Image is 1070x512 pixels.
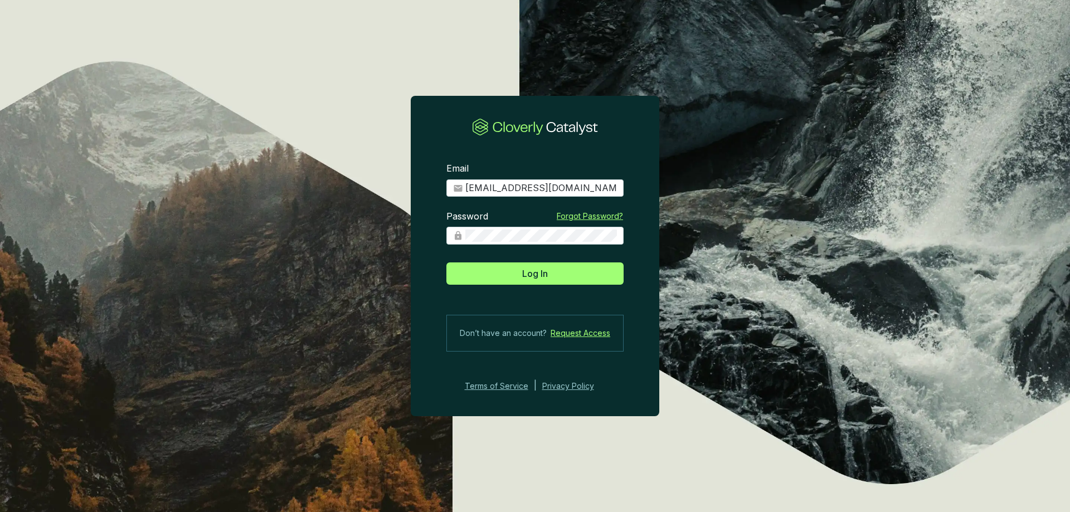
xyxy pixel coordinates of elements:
[446,262,624,285] button: Log In
[461,379,528,393] a: Terms of Service
[446,211,488,223] label: Password
[465,230,617,242] input: Password
[551,326,610,340] a: Request Access
[542,379,609,393] a: Privacy Policy
[446,163,469,175] label: Email
[460,326,547,340] span: Don’t have an account?
[534,379,537,393] div: |
[522,267,548,280] span: Log In
[465,182,617,194] input: Email
[557,211,623,222] a: Forgot Password?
